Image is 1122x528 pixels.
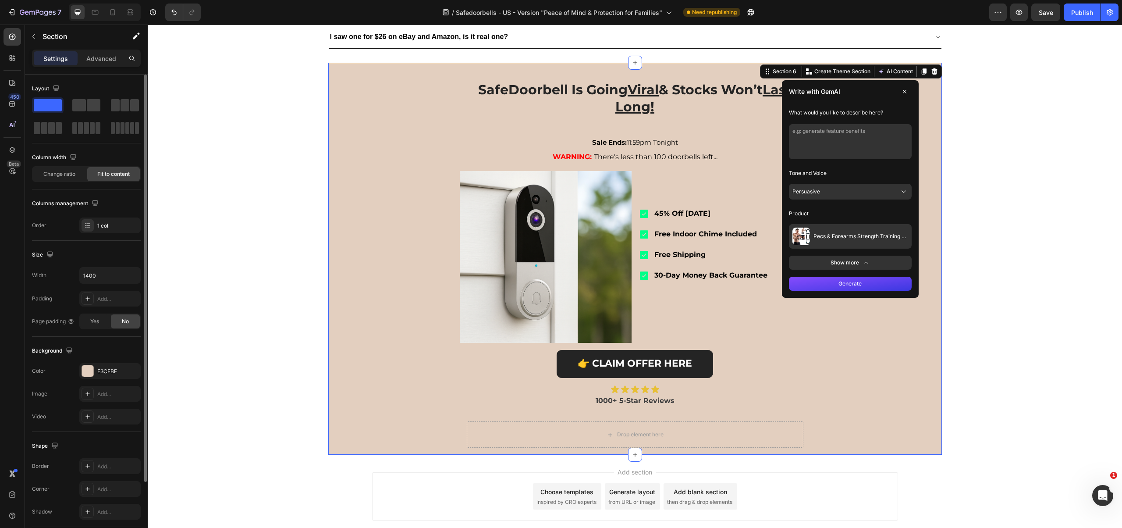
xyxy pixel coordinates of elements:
[507,226,558,234] strong: Free Shipping
[641,182,764,196] p: Product
[97,295,138,303] div: Add...
[97,170,130,178] span: Fit to content
[7,161,21,168] div: Beta
[1039,9,1053,16] span: Save
[32,440,60,452] div: Shape
[312,146,484,318] img: gempages_570336046982628576-6e09d56b-38ff-47f8-95b2-cdfab28f4c50.png
[32,485,50,493] div: Corner
[97,463,138,471] div: Add...
[32,390,47,398] div: Image
[32,318,75,325] div: Page padding
[43,54,68,63] p: Settings
[32,198,100,210] div: Columns management
[409,325,565,353] a: 👉 CLAIM OFFER HERE
[43,31,114,42] p: Section
[641,252,764,266] button: Generate
[519,474,585,482] span: then drag & drop elements
[430,333,544,345] strong: 👉 CLAIM OFFER HERE
[57,7,61,18] p: 7
[97,390,138,398] div: Add...
[645,203,662,221] img: product_image
[32,152,78,164] div: Column width
[32,462,49,470] div: Border
[1064,4,1101,21] button: Publish
[666,208,760,215] span: Pecs & Forearms Strength Training Machine
[526,463,579,472] div: Add blank section
[469,407,516,414] div: Drop element here
[122,318,129,325] span: No
[1031,4,1060,21] button: Save
[4,4,65,21] button: 7
[43,170,75,178] span: Change ratio
[507,205,609,214] strong: Free Indoor Chime Included
[461,474,508,482] span: from URL or image
[32,345,75,357] div: Background
[480,57,511,73] u: Viral
[507,246,620,255] strong: 30-Day Money Back Guarantee
[32,83,61,95] div: Layout
[97,485,138,493] div: Add...
[667,43,723,51] p: Create Theme Section
[32,271,46,279] div: Width
[90,318,99,325] span: Yes
[641,200,764,224] button: Pecs & Forearms Strength Training Machine
[641,231,764,245] button: Show more
[32,508,52,516] div: Shadow
[452,8,454,17] span: /
[97,508,138,516] div: Add...
[389,474,449,482] span: inspired by CRO experts
[32,413,46,421] div: Video
[97,222,138,230] div: 1 col
[97,413,138,421] div: Add...
[728,42,767,52] button: AI Content
[444,114,479,122] strong: Sale Ends:
[32,221,46,229] div: Order
[1110,472,1117,479] span: 1
[462,463,508,472] div: Generate layout
[405,128,444,136] strong: WARNING:
[1071,8,1093,17] div: Publish
[456,8,662,17] span: Safedoorbells - US - Version "Peace of Mind & Protection for Families"
[641,63,692,71] span: Write with GemAI
[86,54,116,63] p: Advanced
[32,295,52,303] div: Padding
[8,93,21,100] div: 450
[641,159,764,175] button: Persuasive
[148,25,1122,528] iframe: Design area
[80,268,140,283] input: Auto
[448,372,527,380] strong: 1000+ 5-Star Reviews
[32,367,46,375] div: Color
[32,249,55,261] div: Size
[507,185,563,193] strong: 45% Off [DATE]
[468,57,644,90] u: Last Long!
[330,57,644,90] strong: SafeDoorbell Is Going & Stocks Won’t
[444,128,570,136] span: There's less than 100 doorbells left...
[1092,485,1113,506] iframe: Intercom live chat
[444,114,530,122] span: 11:59pm Tonight
[393,463,446,472] div: Choose templates
[692,8,737,16] span: Need republishing
[97,367,138,375] div: E3CFBF
[165,4,201,21] div: Undo/Redo
[623,43,650,51] div: Section 6
[641,142,764,156] p: Tone and Voice
[641,85,735,91] span: What would you like to describe here?
[466,443,508,452] span: Add section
